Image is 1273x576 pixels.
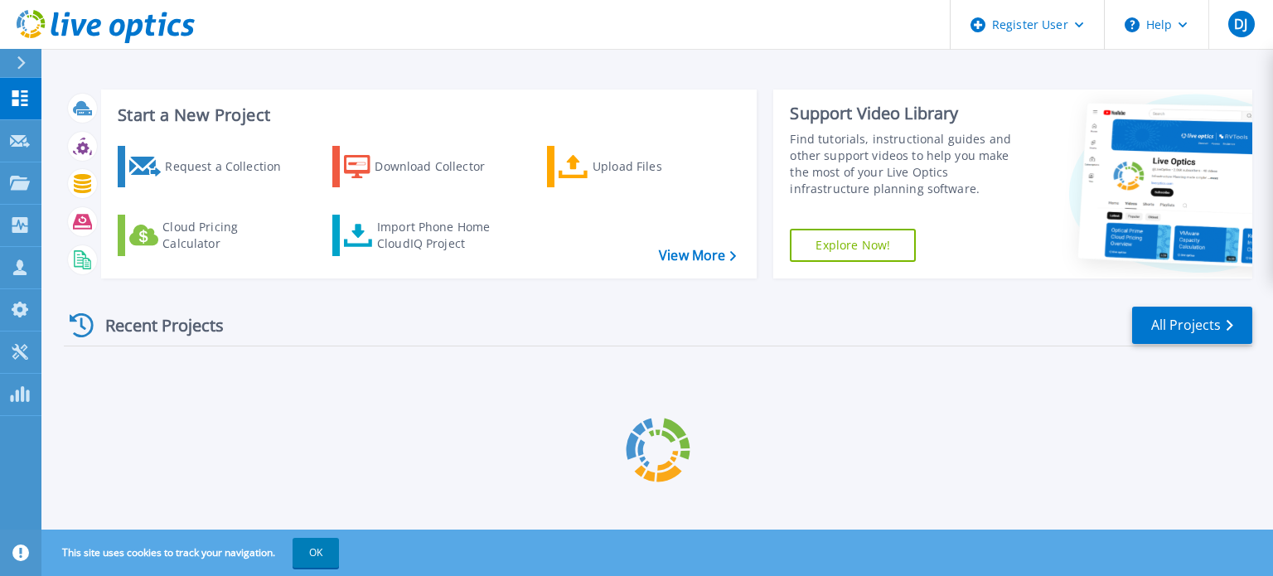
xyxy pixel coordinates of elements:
[118,106,736,124] h3: Start a New Project
[377,219,506,252] div: Import Phone Home CloudIQ Project
[593,150,725,183] div: Upload Files
[659,248,736,264] a: View More
[118,146,303,187] a: Request a Collection
[547,146,732,187] a: Upload Files
[293,538,339,568] button: OK
[118,215,303,256] a: Cloud Pricing Calculator
[790,229,916,262] a: Explore Now!
[790,131,1030,197] div: Find tutorials, instructional guides and other support videos to help you make the most of your L...
[790,103,1030,124] div: Support Video Library
[332,146,517,187] a: Download Collector
[64,305,246,346] div: Recent Projects
[1132,307,1252,344] a: All Projects
[1234,17,1247,31] span: DJ
[165,150,298,183] div: Request a Collection
[162,219,295,252] div: Cloud Pricing Calculator
[46,538,339,568] span: This site uses cookies to track your navigation.
[375,150,507,183] div: Download Collector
